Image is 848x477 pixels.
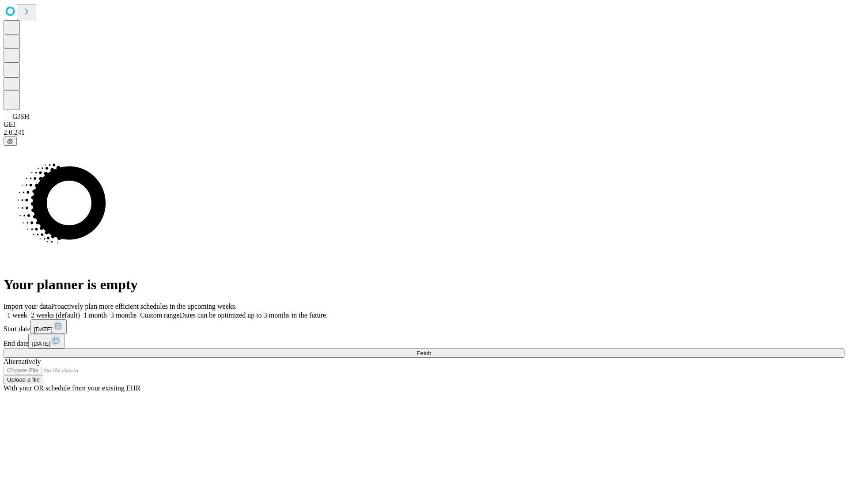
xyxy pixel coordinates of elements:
button: [DATE] [28,334,64,348]
span: Custom range [140,311,179,319]
button: Fetch [4,348,844,358]
span: Proactively plan more efficient schedules in the upcoming weeks. [51,303,237,310]
h1: Your planner is empty [4,276,844,293]
span: 1 week [7,311,27,319]
div: 2.0.241 [4,129,844,136]
span: GJSH [12,113,29,120]
span: Dates can be optimized up to 3 months in the future. [180,311,328,319]
button: [DATE] [30,319,67,334]
span: [DATE] [32,341,50,347]
span: Fetch [416,350,431,356]
span: 3 months [110,311,136,319]
span: Import your data [4,303,51,310]
span: 1 month [83,311,107,319]
button: @ [4,136,17,146]
span: [DATE] [34,326,53,333]
div: Start date [4,319,844,334]
span: With your OR schedule from your existing EHR [4,384,140,392]
span: 2 weeks (default) [31,311,80,319]
div: End date [4,334,844,348]
span: @ [7,138,13,144]
span: Alternatively [4,358,41,365]
button: Upload a file [4,375,43,384]
div: GEI [4,121,844,129]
